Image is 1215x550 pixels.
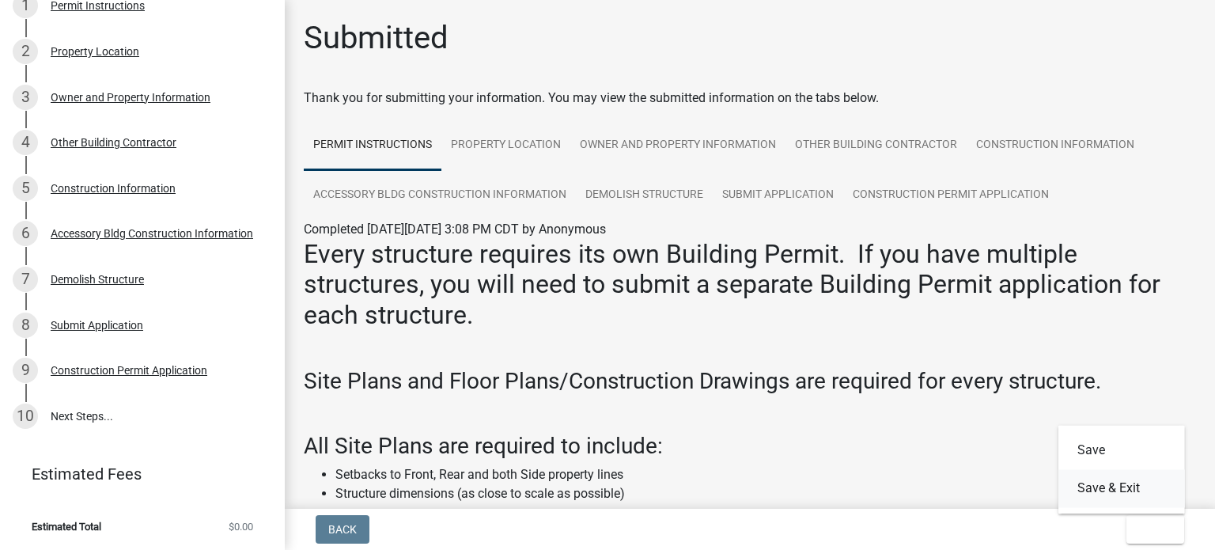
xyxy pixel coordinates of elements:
a: Submit Application [713,170,843,221]
div: 10 [13,404,38,429]
a: Estimated Fees [13,458,259,490]
div: 2 [13,39,38,64]
div: Accessory Bldg Construction Information [51,228,253,239]
div: Demolish Structure [51,274,144,285]
div: Owner and Property Information [51,92,210,103]
li: Structure dimensions (as close to scale as possible) [335,484,1196,503]
h3: All Site Plans are required to include: [304,433,1196,460]
div: 3 [13,85,38,110]
span: $0.00 [229,522,253,532]
div: Submit Application [51,320,143,331]
h1: Submitted [304,19,449,57]
div: 6 [13,221,38,246]
a: Property Location [441,120,570,171]
span: Exit [1139,523,1162,536]
div: Exit [1058,425,1185,514]
a: Other Building Contractor [785,120,967,171]
h3: Site Plans and Floor Plans/Construction Drawings are required for every structure. [304,368,1196,395]
a: Construction Information [967,120,1144,171]
div: Construction Permit Application [51,365,207,376]
div: Other Building Contractor [51,137,176,148]
div: 9 [13,358,38,383]
button: Back [316,515,369,544]
h2: Every structure requires its own Building Permit. If you have multiple structures, you will need ... [304,239,1196,330]
a: Owner and Property Information [570,120,785,171]
button: Save & Exit [1058,469,1185,507]
button: Save [1058,431,1185,469]
div: Property Location [51,46,139,57]
a: Demolish Structure [576,170,713,221]
a: Permit Instructions [304,120,441,171]
span: Back [328,523,357,536]
div: Construction Information [51,183,176,194]
li: Setbacks to Front, Rear and both Side property lines [335,465,1196,484]
span: Completed [DATE][DATE] 3:08 PM CDT by Anonymous [304,222,606,237]
div: 7 [13,267,38,292]
div: 4 [13,130,38,155]
button: Exit [1126,515,1184,544]
div: 5 [13,176,38,201]
div: Thank you for submitting your information. You may view the submitted information on the tabs below. [304,89,1196,108]
div: 8 [13,313,38,338]
a: Construction Permit Application [843,170,1058,221]
span: Estimated Total [32,522,101,532]
a: Accessory Bldg Construction Information [304,170,576,221]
